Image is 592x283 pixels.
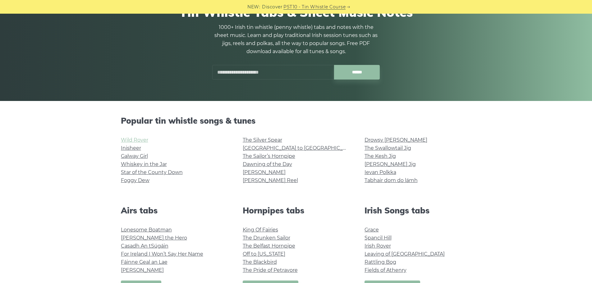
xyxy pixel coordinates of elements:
a: Drowsy [PERSON_NAME] [365,137,427,143]
a: [PERSON_NAME] [243,169,286,175]
a: Leaving of [GEOGRAPHIC_DATA] [365,251,445,257]
a: Wild Rover [121,137,148,143]
a: Whiskey in the Jar [121,161,167,167]
a: Casadh An tSúgáin [121,243,168,249]
h2: Irish Songs tabs [365,206,471,215]
a: [PERSON_NAME] Jig [365,161,416,167]
a: Fáinne Geal an Lae [121,259,168,265]
a: The Swallowtail Jig [365,145,411,151]
a: [PERSON_NAME] [121,267,164,273]
a: The Belfast Hornpipe [243,243,295,249]
h2: Hornpipes tabs [243,206,350,215]
a: The Sailor’s Hornpipe [243,153,295,159]
span: NEW: [247,3,260,11]
h2: Airs tabs [121,206,228,215]
a: Rattling Bog [365,259,396,265]
span: Discover [262,3,282,11]
a: Grace [365,227,379,233]
a: The Pride of Petravore [243,267,298,273]
a: Star of the County Down [121,169,183,175]
a: Inisheer [121,145,141,151]
a: The Blackbird [243,259,277,265]
a: Dawning of the Day [243,161,292,167]
a: Off to [US_STATE] [243,251,285,257]
a: Galway Girl [121,153,148,159]
a: The Drunken Sailor [243,235,290,241]
a: Fields of Athenry [365,267,406,273]
a: For Ireland I Won’t Say Her Name [121,251,203,257]
h2: Popular tin whistle songs & tunes [121,116,471,126]
a: [PERSON_NAME] Reel [243,177,298,183]
p: 1000+ Irish tin whistle (penny whistle) tabs and notes with the sheet music. Learn and play tradi... [212,23,380,56]
h1: Tin Whistle Tabs & Sheet Music Notes [121,5,471,20]
a: Spancil Hill [365,235,392,241]
a: Lonesome Boatman [121,227,172,233]
a: The Kesh Jig [365,153,396,159]
a: Tabhair dom do lámh [365,177,418,183]
a: [PERSON_NAME] the Hero [121,235,187,241]
a: [GEOGRAPHIC_DATA] to [GEOGRAPHIC_DATA] [243,145,357,151]
a: Foggy Dew [121,177,149,183]
a: PST10 - Tin Whistle Course [283,3,346,11]
a: The Silver Spear [243,137,282,143]
a: Irish Rover [365,243,391,249]
a: King Of Fairies [243,227,278,233]
a: Ievan Polkka [365,169,396,175]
